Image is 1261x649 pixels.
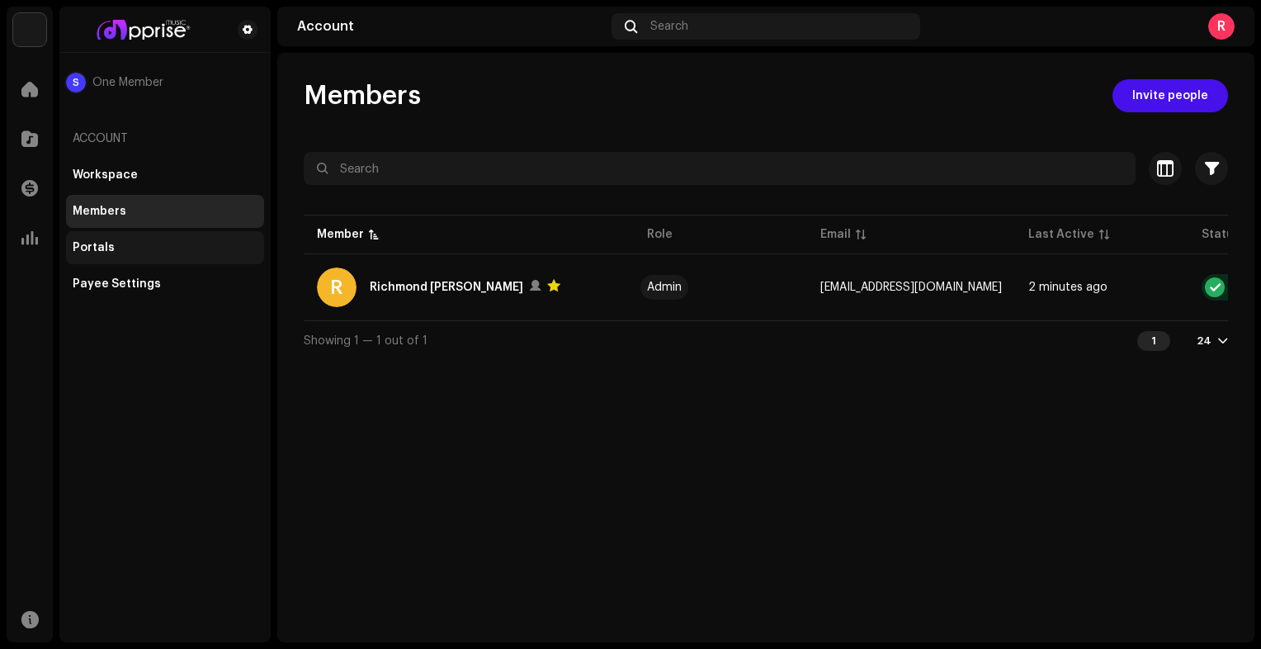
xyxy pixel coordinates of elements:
[73,241,115,254] div: Portals
[304,335,427,347] span: Showing 1 — 1 out of 1
[1028,226,1094,243] div: Last Active
[66,119,264,159] re-a-nav-header: Account
[1137,331,1170,351] div: 1
[1197,334,1211,348] div: 24
[66,231,264,264] re-m-nav-item: Portals
[66,73,86,92] div: S
[66,268,264,301] re-m-nav-item: Payee Settings
[1208,13,1235,40] div: R
[66,195,264,228] re-m-nav-item: Members
[304,79,421,112] span: Members
[297,20,605,33] div: Account
[1132,79,1208,112] span: Invite people
[820,282,1002,293] span: sixtreesproduction@gmail.com
[650,20,688,33] span: Search
[317,226,364,243] div: Member
[370,277,523,297] div: Richmond Duah
[304,152,1136,185] input: Search
[820,226,851,243] div: Email
[92,76,163,89] span: One Member
[73,20,211,40] img: bf2740f5-a004-4424-adf7-7bc84ff11fd7
[73,205,126,218] div: Members
[1028,282,1108,293] span: 2 minutes ago
[317,268,357,307] div: R
[1202,226,1240,243] div: Status
[73,277,161,291] div: Payee Settings
[73,168,138,182] div: Workspace
[1112,79,1228,112] button: Invite people
[647,282,794,293] span: Admin
[66,159,264,192] re-m-nav-item: Workspace
[647,282,682,293] div: Admin
[13,13,46,46] img: 1c16f3de-5afb-4452-805d-3f3454e20b1b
